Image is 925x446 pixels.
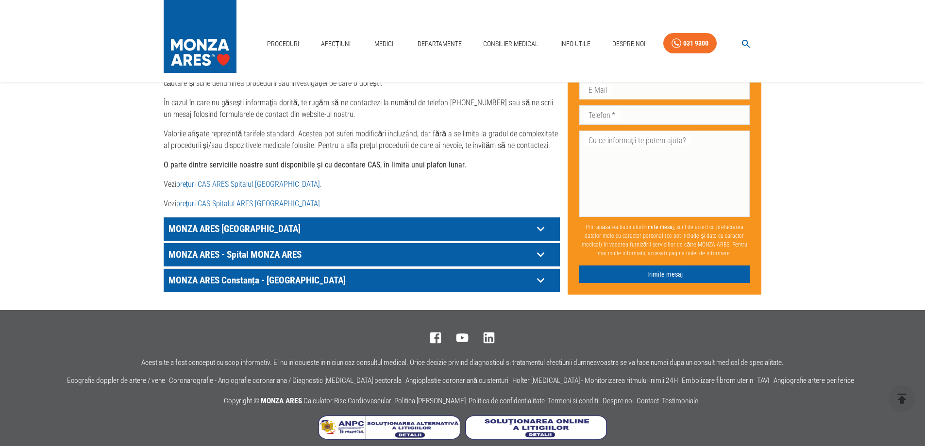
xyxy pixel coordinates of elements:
a: 031 9300 [663,33,717,54]
div: MONZA ARES [GEOGRAPHIC_DATA] [164,217,560,241]
b: Trimite mesaj [641,223,674,230]
p: Acest site a fost conceput cu scop informativ. El nu inlocuieste in niciun caz consultul medical.... [141,359,784,367]
p: Vezi . [164,179,560,190]
a: Testimoniale [662,396,698,405]
div: MONZA ARES - Spital MONZA ARES [164,243,560,266]
p: Prin apăsarea butonului , sunt de acord cu prelucrarea datelor mele cu caracter personal (ce pot ... [579,218,750,261]
a: Angioplastie coronariană cu stenturi [405,376,509,385]
div: 031 9300 [683,37,708,50]
a: Proceduri [263,34,303,54]
p: Vezi . [164,198,560,210]
a: Afecțiuni [317,34,355,54]
span: MONZA ARES [261,396,302,405]
button: delete [889,385,915,412]
a: TAVI [757,376,770,385]
a: prețuri CAS ARES Spitalul [GEOGRAPHIC_DATA] [176,180,320,189]
a: Soluționarea Alternativă a Litigiilor [319,432,465,442]
a: prețuri CAS Spitalul ARES [GEOGRAPHIC_DATA] [176,199,320,208]
a: Coronarografie - Angiografie coronariana / Diagnostic [MEDICAL_DATA] pectorala [169,376,402,385]
a: Info Utile [556,34,594,54]
div: MONZA ARES Constanța - [GEOGRAPHIC_DATA] [164,269,560,292]
a: Contact [637,396,659,405]
a: Despre Noi [608,34,649,54]
p: Copyright © [224,395,701,408]
p: MONZA ARES Constanța - [GEOGRAPHIC_DATA] [166,273,533,288]
p: Valorile afișate reprezintă tarifele standard. Acestea pot suferi modificări incluzând, dar fără ... [164,128,560,151]
a: Consilier Medical [479,34,542,54]
button: Trimite mesaj [579,265,750,283]
a: Despre noi [603,396,634,405]
a: Soluționarea online a litigiilor [465,432,607,442]
img: Soluționarea online a litigiilor [465,415,607,440]
a: Holter [MEDICAL_DATA] - Monitorizarea ritmului inimii 24H [512,376,678,385]
a: Medici [369,34,400,54]
a: Politica [PERSON_NAME] [394,396,466,405]
a: Departamente [414,34,466,54]
img: Soluționarea Alternativă a Litigiilor [319,415,460,440]
a: Embolizare fibrom uterin [682,376,753,385]
p: MONZA ARES [GEOGRAPHIC_DATA] [166,221,533,236]
a: Calculator Risc Cardiovascular [303,396,391,405]
strong: O parte dintre serviciile noastre sunt disponibile și cu decontare CAS, în limita unui plafon lunar. [164,160,466,169]
a: Politica de confidentialitate [469,396,545,405]
p: MONZA ARES - Spital MONZA ARES [166,247,533,262]
a: Ecografia doppler de artere / vene [67,376,165,385]
a: Angiografie artere periferice [774,376,854,385]
p: În cazul în care nu găsești informația dorită, te rugăm să ne contactezi la numărul de telefon [P... [164,97,560,120]
a: Termeni si conditii [548,396,600,405]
